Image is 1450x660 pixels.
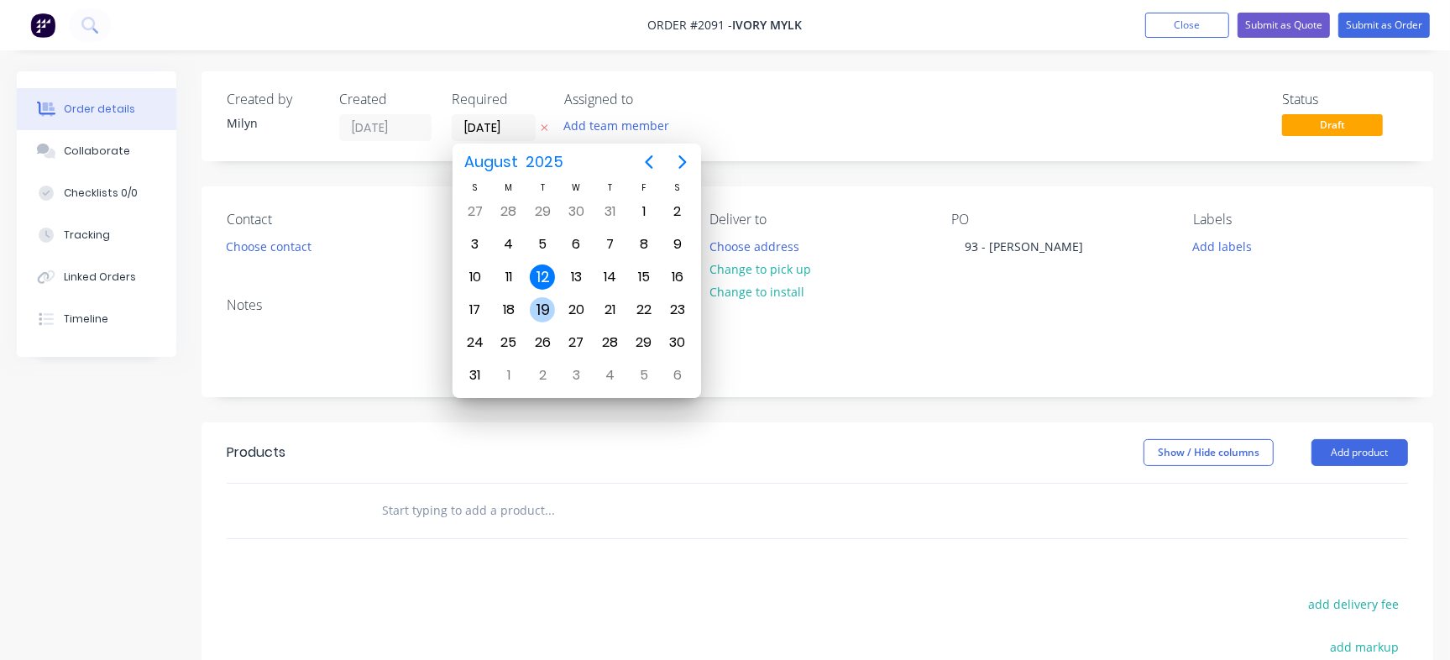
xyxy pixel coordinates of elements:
[64,102,135,117] div: Order details
[665,199,690,224] div: Saturday, August 2, 2025
[563,199,589,224] div: Wednesday, July 30, 2025
[463,363,488,388] div: Sunday, August 31, 2025
[631,297,657,322] div: Friday, August 22, 2025
[710,212,925,228] div: Deliver to
[666,145,699,179] button: Next page
[461,147,522,177] span: August
[1193,212,1408,228] div: Labels
[64,186,138,201] div: Checklists 0/0
[563,265,589,290] div: Wednesday, August 13, 2025
[1282,114,1383,135] span: Draft
[526,181,559,195] div: T
[598,232,623,257] div: Thursday, August 7, 2025
[665,232,690,257] div: Saturday, August 9, 2025
[463,297,488,322] div: Sunday, August 17, 2025
[496,363,521,388] div: Monday, September 1, 2025
[631,363,657,388] div: Friday, September 5, 2025
[227,92,319,107] div: Created by
[661,181,694,195] div: S
[227,297,1408,313] div: Notes
[700,234,808,257] button: Choose address
[700,280,813,303] button: Change to install
[339,92,432,107] div: Created
[227,443,285,463] div: Products
[530,297,555,322] div: Tuesday, August 19, 2025
[598,330,623,355] div: Thursday, August 28, 2025
[733,18,803,34] span: Ivory Mylk
[598,265,623,290] div: Thursday, August 14, 2025
[381,494,717,527] input: Start typing to add a product...
[564,114,678,137] button: Add team member
[227,212,442,228] div: Contact
[64,144,130,159] div: Collaborate
[64,312,108,327] div: Timeline
[496,297,521,322] div: Monday, August 18, 2025
[563,330,589,355] div: Wednesday, August 27, 2025
[463,232,488,257] div: Sunday, August 3, 2025
[631,232,657,257] div: Friday, August 8, 2025
[951,234,1097,259] div: 93 - [PERSON_NAME]
[1282,92,1408,107] div: Status
[1300,593,1408,615] button: add delivery fee
[17,172,176,214] button: Checklists 0/0
[563,363,589,388] div: Wednesday, September 3, 2025
[665,330,690,355] div: Saturday, August 30, 2025
[564,92,732,107] div: Assigned to
[530,363,555,388] div: Tuesday, September 2, 2025
[463,265,488,290] div: Sunday, August 10, 2025
[17,256,176,298] button: Linked Orders
[530,265,555,290] div: Today, Tuesday, August 12, 2025
[563,297,589,322] div: Wednesday, August 20, 2025
[496,232,521,257] div: Monday, August 4, 2025
[458,181,492,195] div: S
[492,181,526,195] div: M
[1311,439,1408,466] button: Add product
[522,147,568,177] span: 2025
[17,88,176,130] button: Order details
[555,114,678,137] button: Add team member
[496,330,521,355] div: Monday, August 25, 2025
[227,114,319,132] div: Milyn
[17,130,176,172] button: Collaborate
[665,265,690,290] div: Saturday, August 16, 2025
[598,363,623,388] div: Thursday, September 4, 2025
[1145,13,1229,38] button: Close
[30,13,55,38] img: Factory
[631,330,657,355] div: Friday, August 29, 2025
[631,199,657,224] div: Friday, August 1, 2025
[700,258,819,280] button: Change to pick up
[463,199,488,224] div: Sunday, July 27, 2025
[951,212,1166,228] div: PO
[665,297,690,322] div: Saturday, August 23, 2025
[631,265,657,290] div: Friday, August 15, 2025
[17,298,176,340] button: Timeline
[217,234,321,257] button: Choose contact
[563,232,589,257] div: Wednesday, August 6, 2025
[452,92,544,107] div: Required
[17,214,176,256] button: Tracking
[1338,13,1430,38] button: Submit as Order
[627,181,661,195] div: F
[454,147,574,177] button: August2025
[648,18,733,34] span: Order #2091 -
[463,330,488,355] div: Sunday, August 24, 2025
[530,232,555,257] div: Tuesday, August 5, 2025
[496,199,521,224] div: Monday, July 28, 2025
[64,228,110,243] div: Tracking
[598,199,623,224] div: Thursday, July 31, 2025
[1184,234,1261,257] button: Add labels
[1322,636,1408,658] button: add markup
[530,330,555,355] div: Tuesday, August 26, 2025
[1144,439,1274,466] button: Show / Hide columns
[665,363,690,388] div: Saturday, September 6, 2025
[1238,13,1330,38] button: Submit as Quote
[64,270,136,285] div: Linked Orders
[496,265,521,290] div: Monday, August 11, 2025
[632,145,666,179] button: Previous page
[598,297,623,322] div: Thursday, August 21, 2025
[530,199,555,224] div: Tuesday, July 29, 2025
[593,181,626,195] div: T
[559,181,593,195] div: W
